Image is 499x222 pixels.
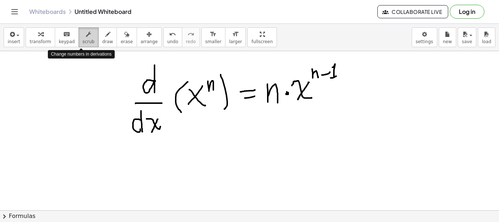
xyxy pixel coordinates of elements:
[59,39,75,44] span: keypad
[141,39,158,44] span: arrange
[29,8,66,15] a: Whiteboards
[63,30,70,39] i: keyboard
[247,27,277,47] button: fullscreen
[439,27,456,47] button: new
[201,27,225,47] button: format_sizesmaller
[210,30,217,39] i: format_size
[182,27,200,47] button: redoredo
[30,39,51,44] span: transform
[229,39,242,44] span: larger
[187,30,194,39] i: redo
[79,27,99,47] button: scrub
[9,6,20,18] button: Toggle navigation
[384,8,442,15] span: Collaborate Live
[102,39,113,44] span: draw
[478,27,495,47] button: load
[232,30,239,39] i: format_size
[482,39,491,44] span: load
[205,39,221,44] span: smaller
[48,50,114,59] div: Change numbers in derivations
[450,5,484,19] button: Log in
[26,27,55,47] button: transform
[377,5,448,18] button: Collaborate Live
[462,39,472,44] span: save
[55,27,79,47] button: keyboardkeypad
[225,27,246,47] button: format_sizelarger
[167,39,178,44] span: undo
[186,39,196,44] span: redo
[4,27,24,47] button: insert
[8,39,20,44] span: insert
[137,27,162,47] button: arrange
[83,39,95,44] span: scrub
[251,39,273,44] span: fullscreen
[98,27,117,47] button: draw
[121,39,133,44] span: erase
[443,39,452,44] span: new
[169,30,176,39] i: undo
[416,39,433,44] span: settings
[412,27,437,47] button: settings
[458,27,476,47] button: save
[117,27,137,47] button: erase
[163,27,182,47] button: undoundo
